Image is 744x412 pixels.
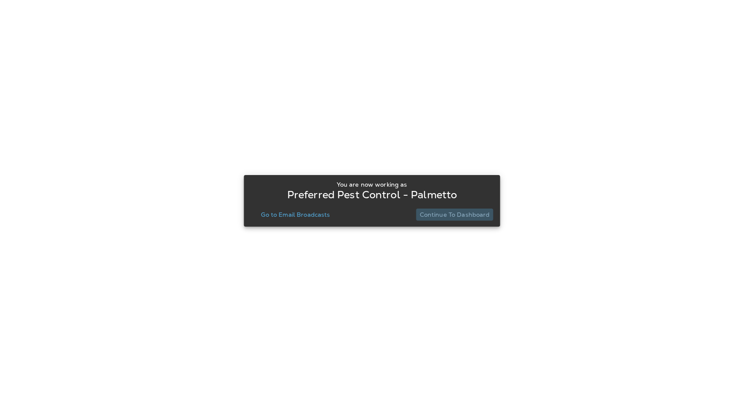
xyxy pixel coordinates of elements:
p: You are now working as [337,181,407,188]
button: Continue to Dashboard [416,209,493,221]
p: Preferred Pest Control - Palmetto [287,191,457,198]
p: Continue to Dashboard [420,211,490,218]
p: Go to Email Broadcasts [261,211,330,218]
button: Go to Email Broadcasts [257,209,333,221]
